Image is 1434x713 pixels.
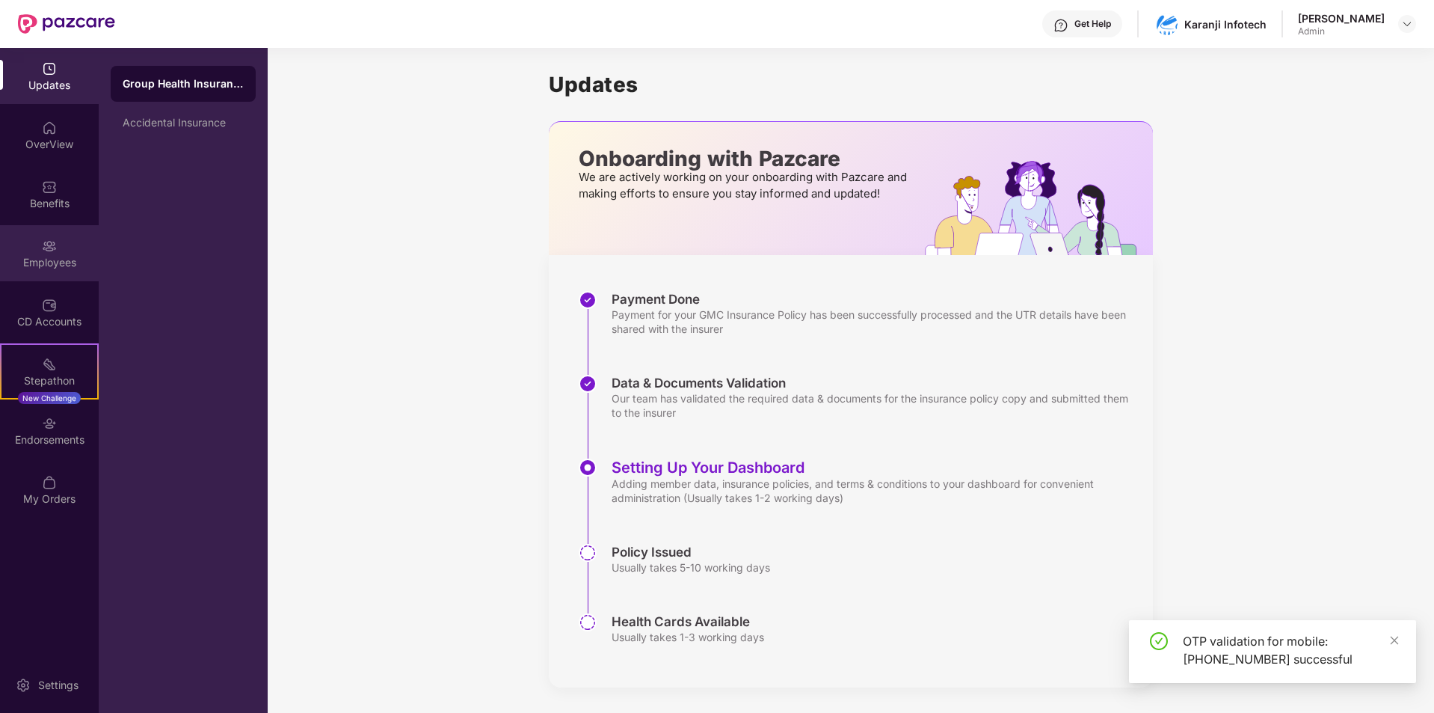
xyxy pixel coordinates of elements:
[42,239,57,254] img: svg+xml;base64,PHN2ZyBpZD0iRW1wbG95ZWVzIiB4bWxucz0iaHR0cDovL3d3dy53My5vcmcvMjAwMC9zdmciIHdpZHRoPS...
[1,373,97,388] div: Stepathon
[1389,635,1400,646] span: close
[579,544,597,562] img: svg+xml;base64,PHN2ZyBpZD0iU3RlcC1QZW5kaW5nLTMyeDMyIiB4bWxucz0iaHR0cDovL3d3dy53My5vcmcvMjAwMC9zdm...
[579,613,597,631] img: svg+xml;base64,PHN2ZyBpZD0iU3RlcC1QZW5kaW5nLTMyeDMyIiB4bWxucz0iaHR0cDovL3d3dy53My5vcmcvMjAwMC9zdm...
[16,678,31,693] img: svg+xml;base64,PHN2ZyBpZD0iU2V0dGluZy0yMHgyMCIgeG1sbnM9Imh0dHA6Ly93d3cudzMub3JnLzIwMDAvc3ZnIiB3aW...
[549,72,1153,97] h1: Updates
[1401,18,1413,30] img: svg+xml;base64,PHN2ZyBpZD0iRHJvcGRvd24tMzJ4MzIiIHhtbG5zPSJodHRwOi8vd3d3LnczLm9yZy8yMDAwL3N2ZyIgd2...
[42,120,57,135] img: svg+xml;base64,PHN2ZyBpZD0iSG9tZSIgeG1sbnM9Imh0dHA6Ly93d3cudzMub3JnLzIwMDAvc3ZnIiB3aWR0aD0iMjAiIG...
[925,161,1153,255] img: hrOnboarding
[612,391,1138,420] div: Our team has validated the required data & documents for the insurance policy copy and submitted ...
[18,14,115,34] img: New Pazcare Logo
[1074,18,1111,30] div: Get Help
[123,117,244,129] div: Accidental Insurance
[123,76,244,91] div: Group Health Insurance
[612,613,764,630] div: Health Cards Available
[42,180,57,195] img: svg+xml;base64,PHN2ZyBpZD0iQmVuZWZpdHMiIHhtbG5zPSJodHRwOi8vd3d3LnczLm9yZy8yMDAwL3N2ZyIgd2lkdGg9Ij...
[612,544,770,560] div: Policy Issued
[612,477,1138,505] div: Adding member data, insurance policies, and terms & conditions to your dashboard for convenient a...
[1183,632,1398,668] div: OTP validation for mobile: [PHONE_NUMBER] successful
[1053,18,1068,33] img: svg+xml;base64,PHN2ZyBpZD0iSGVscC0zMngzMiIgeG1sbnM9Imh0dHA6Ly93d3cudzMub3JnLzIwMDAvc3ZnIiB3aWR0aD...
[1150,632,1168,650] span: check-circle
[612,560,770,575] div: Usually takes 5-10 working days
[579,291,597,309] img: svg+xml;base64,PHN2ZyBpZD0iU3RlcC1Eb25lLTMyeDMyIiB4bWxucz0iaHR0cDovL3d3dy53My5vcmcvMjAwMC9zdmciIH...
[34,678,83,693] div: Settings
[42,298,57,313] img: svg+xml;base64,PHN2ZyBpZD0iQ0RfQWNjb3VudHMiIGRhdGEtbmFtZT0iQ0QgQWNjb3VudHMiIHhtbG5zPSJodHRwOi8vd3...
[18,392,81,404] div: New Challenge
[612,291,1138,307] div: Payment Done
[612,630,764,644] div: Usually takes 1-3 working days
[612,459,1138,477] div: Setting Up Your Dashboard
[42,416,57,431] img: svg+xml;base64,PHN2ZyBpZD0iRW5kb3JzZW1lbnRzIiB4bWxucz0iaHR0cDovL3d3dy53My5vcmcvMjAwMC9zdmciIHdpZH...
[42,475,57,490] img: svg+xml;base64,PHN2ZyBpZD0iTXlfT3JkZXJzIiBkYXRhLW5hbWU9Ik15IE9yZGVycyIgeG1sbnM9Imh0dHA6Ly93d3cudz...
[1298,11,1385,25] div: [PERSON_NAME]
[612,375,1138,391] div: Data & Documents Validation
[579,169,911,202] p: We are actively working on your onboarding with Pazcare and making efforts to ensure you stay inf...
[612,307,1138,336] div: Payment for your GMC Insurance Policy has been successfully processed and the UTR details have be...
[579,375,597,393] img: svg+xml;base64,PHN2ZyBpZD0iU3RlcC1Eb25lLTMyeDMyIiB4bWxucz0iaHR0cDovL3d3dy53My5vcmcvMjAwMC9zdmciIH...
[1298,25,1385,37] div: Admin
[579,152,911,165] p: Onboarding with Pazcare
[42,61,57,76] img: svg+xml;base64,PHN2ZyBpZD0iVXBkYXRlZCIgeG1sbnM9Imh0dHA6Ly93d3cudzMub3JnLzIwMDAvc3ZnIiB3aWR0aD0iMj...
[579,459,597,477] img: svg+xml;base64,PHN2ZyBpZD0iU3RlcC1BY3RpdmUtMzJ4MzIiIHhtbG5zPSJodHRwOi8vd3d3LnczLm9yZy8yMDAwL3N2Zy...
[1156,13,1178,35] img: karanji%20logo.png
[42,357,57,372] img: svg+xml;base64,PHN2ZyB4bWxucz0iaHR0cDovL3d3dy53My5vcmcvMjAwMC9zdmciIHdpZHRoPSIyMSIgaGVpZ2h0PSIyMC...
[1184,17,1267,31] div: Karanji Infotech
